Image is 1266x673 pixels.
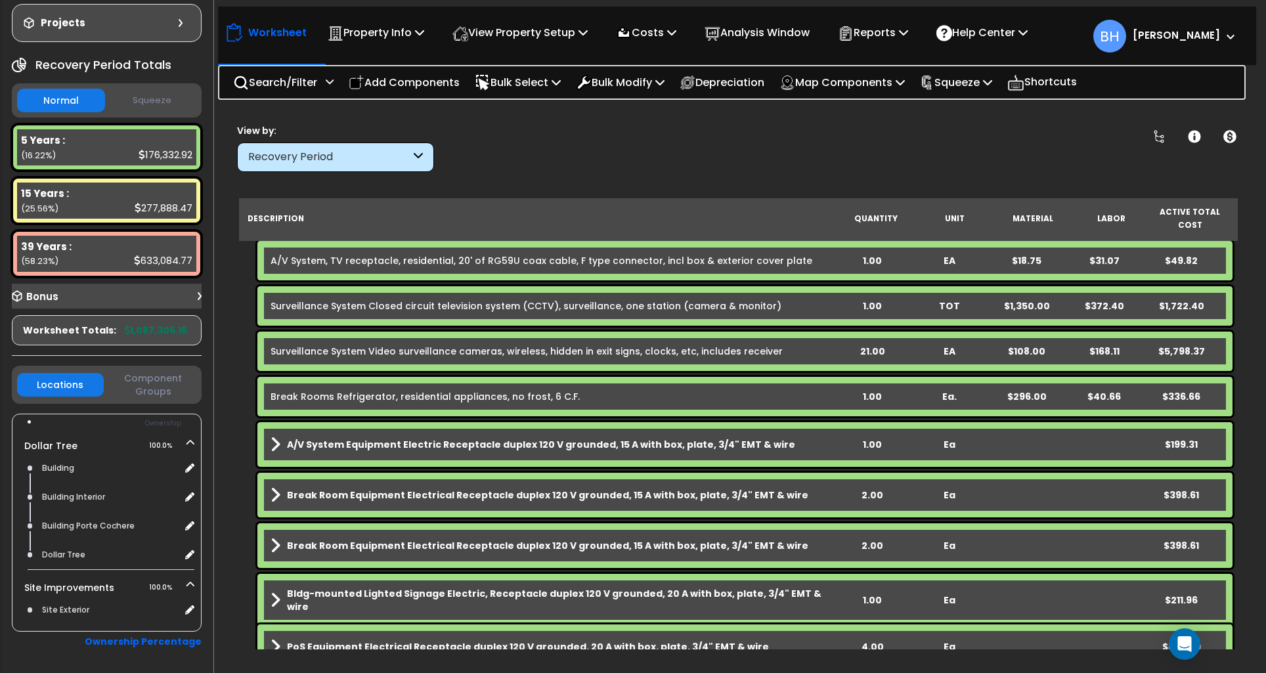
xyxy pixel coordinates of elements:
[271,638,833,656] a: Assembly Title
[912,299,988,313] div: TOT
[39,602,179,618] div: Site Exterior
[989,299,1065,313] div: $1,350.00
[108,89,196,112] button: Squeeze
[21,133,65,147] b: 5 Years :
[287,640,769,653] b: PoS Equipment Electrical Receptacle duplex 120 V grounded, 20 A with box, plate, 3/4" EMT & wire
[1000,66,1084,98] div: Shortcuts
[271,254,812,267] a: Individual Item
[21,150,56,161] small: (16.22%)
[1144,254,1220,267] div: $49.82
[475,74,561,91] p: Bulk Select
[271,486,833,504] a: Assembly Title
[835,299,911,313] div: 1.00
[1133,28,1220,42] b: [PERSON_NAME]
[920,74,992,91] p: Squeeze
[835,345,911,358] div: 21.00
[912,539,988,552] div: Ea
[110,371,196,399] button: Component Groups
[349,74,460,91] p: Add Components
[21,203,58,214] small: (25.56%)
[1144,390,1220,403] div: $336.66
[21,255,58,267] small: (58.23%)
[271,345,783,358] a: Individual Item
[271,299,781,313] a: Individual Item
[672,67,772,98] div: Depreciation
[328,24,424,41] p: Property Info
[1007,73,1077,92] p: Shortcuts
[271,536,833,555] a: Assembly Title
[271,587,833,613] a: Assembly Title
[1097,213,1125,224] small: Labor
[39,518,179,534] div: Building Porte Cochere
[341,67,467,98] div: Add Components
[1066,345,1143,358] div: $168.11
[26,292,58,303] h3: Bonus
[248,213,304,224] small: Description
[39,547,179,563] div: Dollar Tree
[23,324,116,337] span: Worksheet Totals:
[125,324,187,337] b: 1,087,306.16
[271,435,833,454] a: Assembly Title
[17,373,104,397] button: Locations
[1144,345,1220,358] div: $5,798.37
[85,635,202,648] b: Ownership Percentage
[248,150,410,165] div: Recovery Period
[287,438,795,451] b: A/V System Equipment Electric Receptacle duplex 120 V grounded, 15 A with box, plate, 3/4" EMT & ...
[912,254,988,267] div: EA
[936,24,1028,41] p: Help Center
[912,438,988,451] div: Ea
[139,148,192,162] div: 176,332.92
[1093,20,1126,53] span: BH
[1144,640,1220,653] div: $847.79
[705,24,810,41] p: Analysis Window
[24,581,114,594] a: Site Improvements 100.0%
[39,416,201,431] div: Ownership
[779,74,905,91] p: Map Components
[24,439,77,452] a: Dollar Tree 100.0%
[135,201,192,215] div: 277,888.47
[287,587,833,613] b: Bldg-mounted Lighted Signage Electric, Receptacle duplex 120 V grounded, 20 A with box, plate, 3/...
[1144,299,1220,313] div: $1,722.40
[835,539,911,552] div: 2.00
[149,438,184,454] span: 100.0%
[854,213,898,224] small: Quantity
[17,89,105,112] button: Normal
[835,640,911,653] div: 4.00
[835,254,911,267] div: 1.00
[989,345,1065,358] div: $108.00
[912,488,988,502] div: Ea
[21,186,69,200] b: 15 Years :
[271,390,580,403] a: Individual Item
[835,390,911,403] div: 1.00
[1066,299,1143,313] div: $372.40
[989,390,1065,403] div: $296.00
[237,124,434,137] div: View by:
[616,24,676,41] p: Costs
[149,580,184,596] span: 100.0%
[1144,438,1220,451] div: $199.31
[576,74,665,91] p: Bulk Modify
[1066,390,1143,403] div: $40.66
[1013,213,1053,224] small: Material
[912,594,988,607] div: Ea
[835,438,911,451] div: 1.00
[945,213,965,224] small: Unit
[1160,207,1220,230] small: Active Total Cost
[452,24,588,41] p: View Property Setup
[287,488,808,502] b: Break Room Equipment Electrical Receptacle duplex 120 V grounded, 15 A with box, plate, 3/4" EMT ...
[912,390,988,403] div: Ea.
[41,16,85,30] h3: Projects
[21,240,72,253] b: 39 Years :
[134,253,192,267] div: 633,084.77
[1144,488,1220,502] div: $398.61
[287,539,808,552] b: Break Room Equipment Electrical Receptacle duplex 120 V grounded, 15 A with box, plate, 3/4" EMT ...
[838,24,908,41] p: Reports
[39,460,179,476] div: Building
[912,345,988,358] div: EA
[989,254,1065,267] div: $18.75
[835,488,911,502] div: 2.00
[1144,594,1220,607] div: $211.96
[912,640,988,653] div: Ea
[248,24,307,41] p: Worksheet
[835,594,911,607] div: 1.00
